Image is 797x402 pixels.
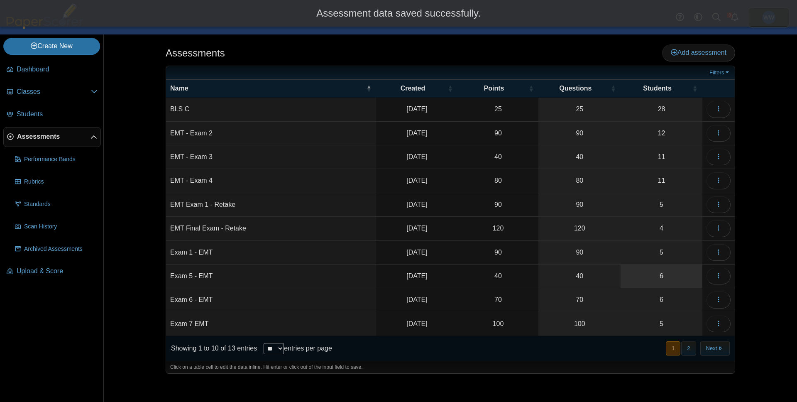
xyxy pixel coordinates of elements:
a: 5 [621,193,702,216]
td: EMT - Exam 2 [166,122,376,145]
button: 1 [666,341,680,355]
span: Points [484,85,504,92]
td: 25 [457,98,538,121]
time: May 30, 2025 at 5:00 PM [406,225,427,232]
time: May 25, 2025 at 9:59 PM [406,130,427,137]
nav: pagination [665,341,730,355]
a: 90 [538,122,621,145]
a: Scan History [12,217,101,237]
time: Jun 13, 2025 at 11:15 PM [406,177,427,184]
td: BLS C [166,98,376,121]
a: 12 [621,122,702,145]
a: Add assessment [662,44,735,61]
a: 6 [621,265,702,288]
a: 5 [621,312,702,336]
time: Apr 18, 2025 at 12:07 PM [406,105,427,113]
span: Standards [24,200,98,208]
a: 70 [538,288,621,311]
span: Assessments [17,132,90,141]
a: Archived Assessments [12,239,101,259]
a: 5 [621,241,702,264]
a: 100 [538,312,621,336]
span: Archived Assessments [24,245,98,253]
span: Rubrics [24,178,98,186]
td: 90 [457,241,538,265]
a: PaperScorer [3,23,86,30]
td: EMT - Exam 3 [166,145,376,169]
td: Exam 5 - EMT [166,265,376,288]
td: Exam 6 - EMT [166,288,376,312]
time: Jul 7, 2025 at 11:54 PM [406,320,427,327]
span: Classes [17,87,91,96]
td: EMT - Exam 4 [166,169,376,193]
td: EMT Exam 1 - Retake [166,193,376,217]
div: Click on a table cell to edit the data inline. Hit enter or click out of the input field to save. [166,361,735,373]
a: 90 [538,241,621,264]
a: 4 [621,217,702,240]
a: Upload & Score [3,262,101,282]
button: 2 [681,341,696,355]
a: 25 [538,98,621,121]
time: Jul 12, 2025 at 2:00 PM [406,249,427,256]
td: 100 [457,312,538,336]
td: 90 [457,193,538,217]
div: Assessment data saved successfully. [6,6,791,20]
td: 40 [457,265,538,288]
a: Dashboard [3,60,101,80]
a: 28 [621,98,702,121]
span: Students [643,85,671,92]
time: May 31, 2025 at 10:05 PM [406,153,427,160]
a: Students [3,105,101,125]
a: Performance Bands [12,150,101,169]
span: Name : Activate to invert sorting [366,80,371,97]
td: 80 [457,169,538,193]
a: 6 [621,288,702,311]
span: Created : Activate to sort [447,80,452,97]
td: Exam 7 EMT [166,312,376,336]
a: 40 [538,145,621,169]
td: 70 [457,288,538,312]
a: 11 [621,145,702,169]
td: 40 [457,145,538,169]
td: EMT Final Exam - Retake [166,217,376,240]
a: 90 [538,193,621,216]
a: Rubrics [12,172,101,192]
time: Jun 23, 2025 at 2:25 PM [406,272,427,279]
a: 120 [538,217,621,240]
span: Points : Activate to sort [528,80,533,97]
span: Upload & Score [17,267,98,276]
div: Showing 1 to 10 of 13 entries [166,336,257,361]
a: Create New [3,38,100,54]
span: Students : Activate to sort [692,80,697,97]
a: 40 [538,265,621,288]
a: 80 [538,169,621,192]
span: Performance Bands [24,155,98,164]
time: Jul 15, 2025 at 2:07 PM [406,201,427,208]
h1: Assessments [166,46,225,60]
button: Next [700,341,730,355]
span: Questions [559,85,592,92]
span: Scan History [24,223,98,231]
span: Questions : Activate to sort [611,80,616,97]
a: Filters [707,69,733,77]
span: Add assessment [671,49,726,56]
span: Name [170,85,188,92]
a: Classes [3,82,101,102]
time: Jul 2, 2025 at 6:37 PM [406,296,427,303]
a: Standards [12,194,101,214]
td: 90 [457,122,538,145]
span: Dashboard [17,65,98,74]
td: 120 [457,217,538,240]
label: entries per page [284,345,332,352]
td: Exam 1 - EMT [166,241,376,265]
span: Created [401,85,425,92]
a: 11 [621,169,702,192]
a: Assessments [3,127,101,147]
span: Students [17,110,98,119]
